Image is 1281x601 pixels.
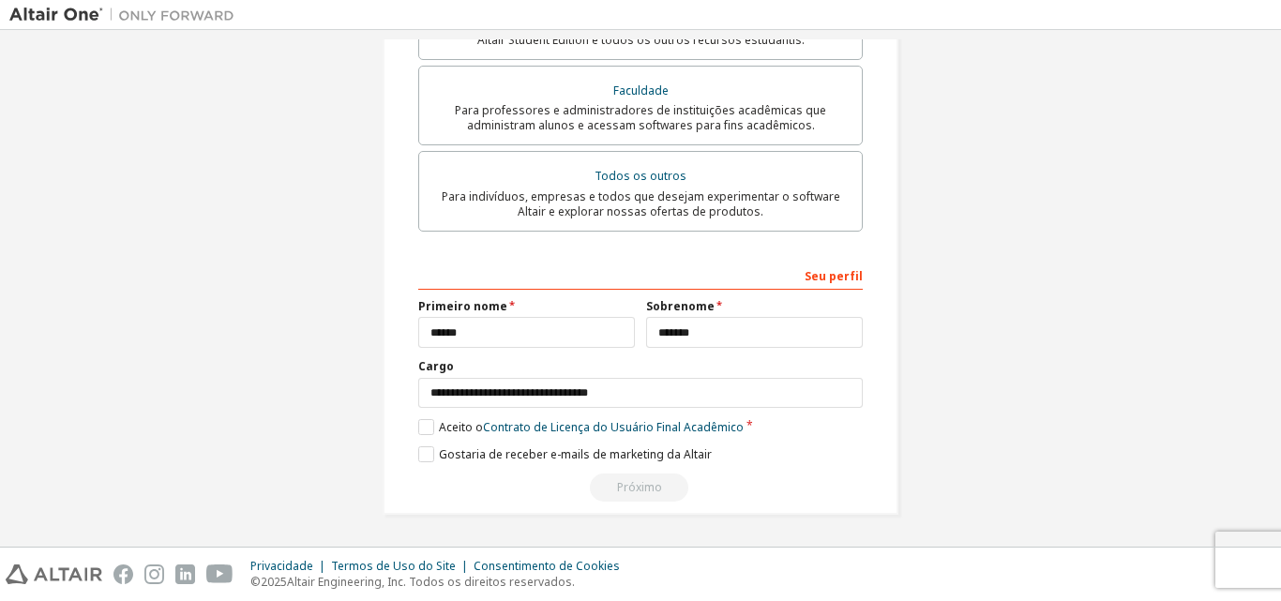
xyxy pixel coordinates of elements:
div: Read and acccept EULA to continue [418,473,863,502]
font: Acadêmico [684,419,744,435]
img: linkedin.svg [175,564,195,584]
font: Para professores e administradores de instituições acadêmicas que administram alunos e acessam so... [455,102,826,133]
font: Sobrenome [646,298,715,314]
img: Altair Um [9,6,244,24]
font: Gostaria de receber e-mails de marketing da Altair [439,446,712,462]
font: Cargo [418,358,454,374]
font: © [250,574,261,590]
font: Faculdade [613,83,669,98]
font: Aceito o [439,419,483,435]
img: youtube.svg [206,564,234,584]
font: Todos os outros [595,168,686,184]
font: Contrato de Licença do Usuário Final [483,419,681,435]
font: Seu perfil [805,268,863,284]
font: 2025 [261,574,287,590]
img: altair_logo.svg [6,564,102,584]
font: Altair Engineering, Inc. Todos os direitos reservados. [287,574,575,590]
font: Para indivíduos, empresas e todos que desejam experimentar o software Altair e explorar nossas of... [442,188,840,219]
img: facebook.svg [113,564,133,584]
font: Consentimento de Cookies [474,558,620,574]
font: Termos de Uso do Site [331,558,456,574]
font: Primeiro nome [418,298,507,314]
font: Privacidade [250,558,313,574]
img: instagram.svg [144,564,164,584]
